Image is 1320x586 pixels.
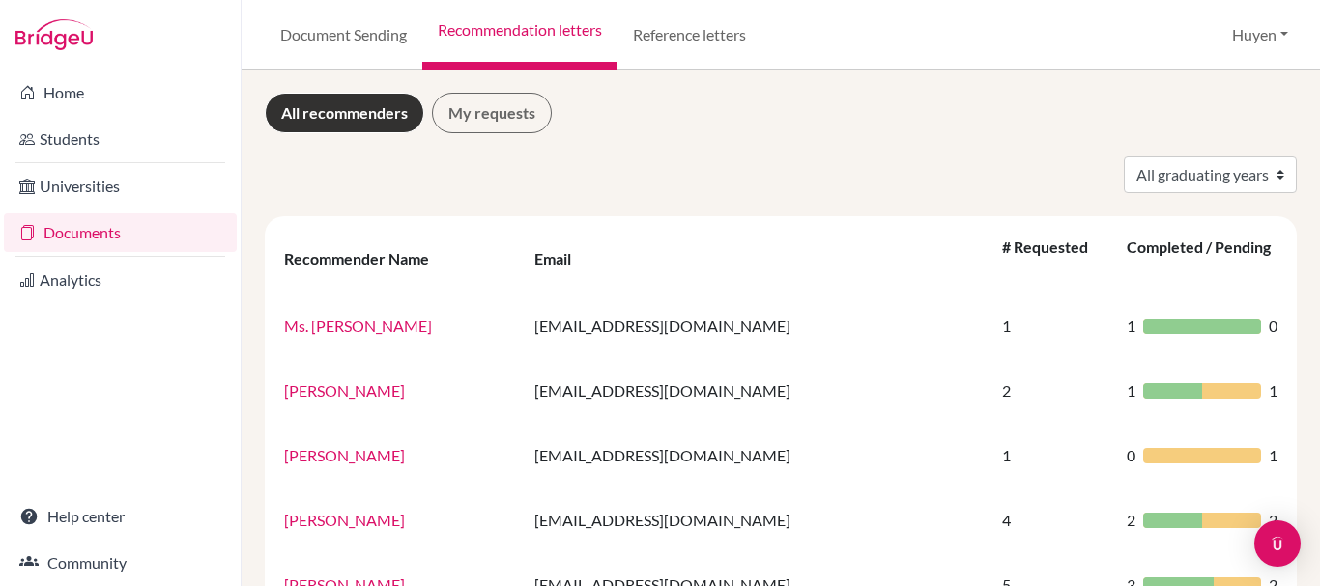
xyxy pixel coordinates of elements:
a: Documents [4,213,237,252]
a: Students [4,120,237,158]
span: 0 [1127,444,1135,467]
a: Analytics [4,261,237,299]
td: 2 [990,358,1114,423]
td: 1 [990,423,1114,488]
img: Bridge-U [15,19,93,50]
td: 1 [990,293,1114,358]
td: [EMAIL_ADDRESS][DOMAIN_NAME] [523,293,991,358]
a: [PERSON_NAME] [284,381,405,400]
span: 1 [1269,444,1277,467]
a: [PERSON_NAME] [284,511,405,529]
button: Huyen [1223,16,1297,53]
a: My requests [432,93,552,133]
span: 1 [1127,379,1135,403]
span: 1 [1269,379,1277,403]
span: 2 [1127,509,1135,532]
a: Ms. [PERSON_NAME] [284,317,432,335]
td: [EMAIL_ADDRESS][DOMAIN_NAME] [523,358,991,423]
span: 2 [1269,509,1277,532]
a: [PERSON_NAME] [284,446,405,464]
span: 0 [1269,315,1277,338]
td: 4 [990,488,1114,552]
a: Help center [4,497,237,536]
a: Community [4,544,237,582]
a: All recommenders [265,93,424,133]
a: Universities [4,167,237,206]
div: Open Intercom Messenger [1254,520,1301,567]
td: [EMAIL_ADDRESS][DOMAIN_NAME] [523,423,991,488]
span: 1 [1127,315,1135,338]
div: Recommender Name [284,249,448,267]
div: Completed / Pending [1127,237,1271,279]
div: Email [534,249,590,267]
td: [EMAIL_ADDRESS][DOMAIN_NAME] [523,488,991,552]
a: Home [4,73,237,112]
div: # Requested [1002,237,1088,279]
